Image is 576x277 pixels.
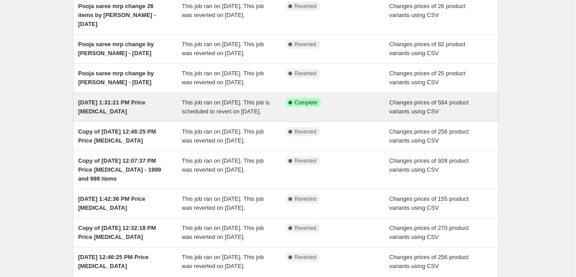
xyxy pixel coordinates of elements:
[295,41,317,48] span: Reverted
[78,225,156,240] span: Copy of [DATE] 12:32:18 PM Price [MEDICAL_DATA]
[182,70,264,86] span: This job ran on [DATE]. This job was reverted on [DATE].
[78,254,149,269] span: [DATE] 12:46:25 PM Price [MEDICAL_DATA]
[295,70,317,77] span: Reverted
[389,128,469,144] span: Changes prices of 256 product variants using CSV
[389,254,469,269] span: Changes prices of 256 product variants using CSV
[295,128,317,135] span: Reverted
[78,195,146,211] span: [DATE] 1:42:36 PM Price [MEDICAL_DATA]
[182,41,264,56] span: This job ran on [DATE]. This job was reverted on [DATE].
[78,41,154,56] span: Pooja saree mrp change by [PERSON_NAME] - [DATE]
[78,99,146,115] span: [DATE] 1:31:21 PM Price [MEDICAL_DATA]
[78,128,156,144] span: Copy of [DATE] 12:46:25 PM Price [MEDICAL_DATA]
[389,225,469,240] span: Changes prices of 270 product variants using CSV
[78,3,156,27] span: Pooja saree mrp change 26 items by [PERSON_NAME] - [DATE]
[182,195,264,211] span: This job ran on [DATE]. This job was reverted on [DATE].
[78,157,161,182] span: Copy of [DATE] 12:07:37 PM Price [MEDICAL_DATA] - 1999 and 999 items
[182,99,270,115] span: This job ran on [DATE]. This job is scheduled to revert on [DATE].
[295,195,317,203] span: Reverted
[389,41,465,56] span: Changes prices of 82 product variants using CSV
[295,3,317,10] span: Reverted
[295,225,317,232] span: Reverted
[182,3,264,18] span: This job ran on [DATE]. This job was reverted on [DATE].
[182,225,264,240] span: This job ran on [DATE]. This job was reverted on [DATE].
[295,99,318,106] span: Complete
[295,157,317,164] span: Reverted
[182,254,264,269] span: This job ran on [DATE]. This job was reverted on [DATE].
[389,70,465,86] span: Changes prices of 25 product variants using CSV
[389,157,469,173] span: Changes prices of 928 product variants using CSV
[389,3,465,18] span: Changes prices of 26 product variants using CSV
[182,157,264,173] span: This job ran on [DATE]. This job was reverted on [DATE].
[389,195,469,211] span: Changes prices of 155 product variants using CSV
[182,128,264,144] span: This job ran on [DATE]. This job was reverted on [DATE].
[78,70,154,86] span: Pooja saree mrp change by [PERSON_NAME] - [DATE]
[295,254,317,261] span: Reverted
[389,99,469,115] span: Changes prices of 584 product variants using CSV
